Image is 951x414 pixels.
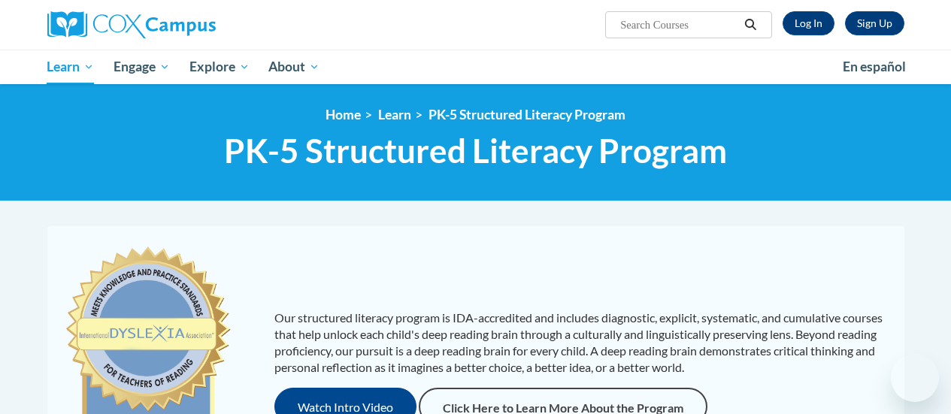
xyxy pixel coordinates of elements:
a: Register [845,11,904,35]
a: PK-5 Structured Literacy Program [429,107,625,122]
iframe: Button to launch messaging window [891,354,939,402]
div: Main menu [36,50,916,84]
a: Learn [38,50,104,84]
a: Learn [378,107,411,122]
span: Explore [189,58,250,76]
span: PK-5 Structured Literacy Program [224,131,727,171]
p: Our structured literacy program is IDA-accredited and includes diagnostic, explicit, systematic, ... [274,310,889,376]
a: Cox Campus [47,11,318,38]
input: Search Courses [619,16,739,34]
span: Learn [47,58,94,76]
button: Search [739,16,762,34]
a: En español [833,51,916,83]
a: Explore [180,50,259,84]
a: Log In [783,11,834,35]
a: Home [326,107,361,122]
span: About [268,58,320,76]
a: About [259,50,329,84]
span: Engage [114,58,170,76]
img: Cox Campus [47,11,216,38]
span: En español [843,59,906,74]
a: Engage [104,50,180,84]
